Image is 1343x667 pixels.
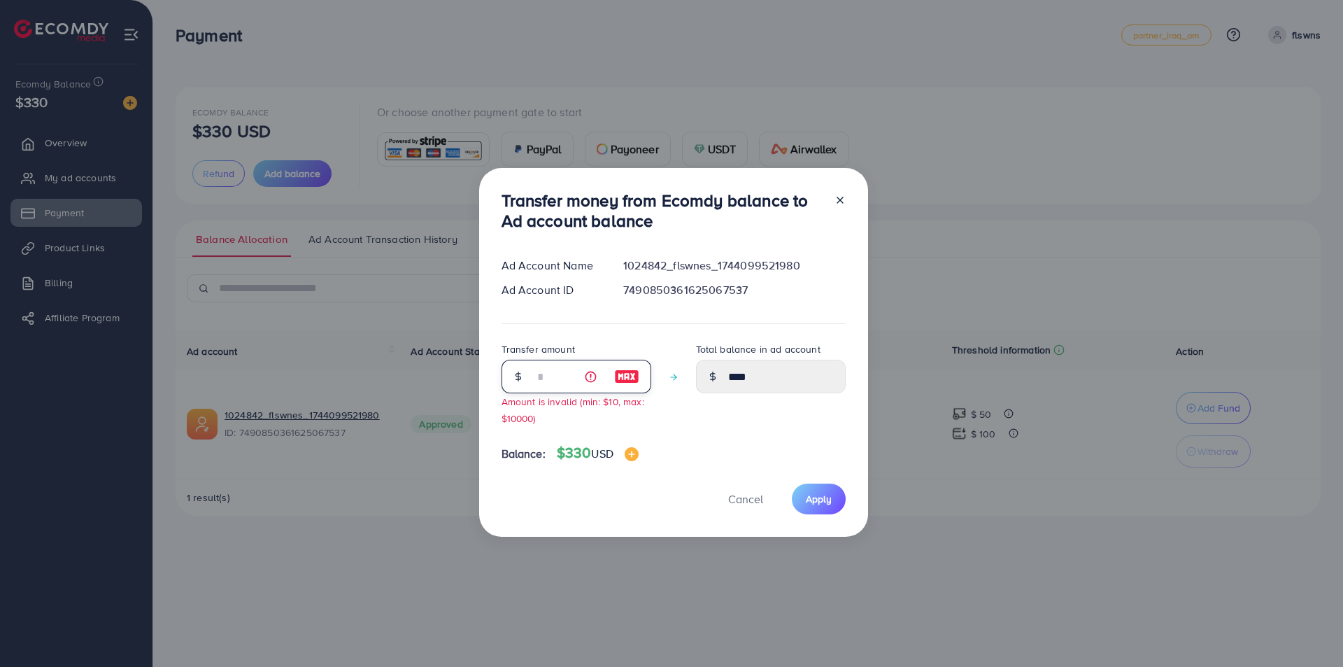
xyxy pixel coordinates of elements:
[502,446,546,462] span: Balance:
[806,492,832,506] span: Apply
[728,491,763,507] span: Cancel
[711,484,781,514] button: Cancel
[614,368,639,385] img: image
[612,282,856,298] div: 7490850361625067537
[792,484,846,514] button: Apply
[502,190,823,231] h3: Transfer money from Ecomdy balance to Ad account balance
[490,258,613,274] div: Ad Account Name
[696,342,820,356] label: Total balance in ad account
[1284,604,1333,657] iframe: Chat
[502,395,644,424] small: Amount is invalid (min: $10, max: $10000)
[612,258,856,274] div: 1024842_flswnes_1744099521980
[502,342,575,356] label: Transfer amount
[591,446,613,461] span: USD
[557,444,639,462] h4: $330
[625,447,639,461] img: image
[490,282,613,298] div: Ad Account ID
